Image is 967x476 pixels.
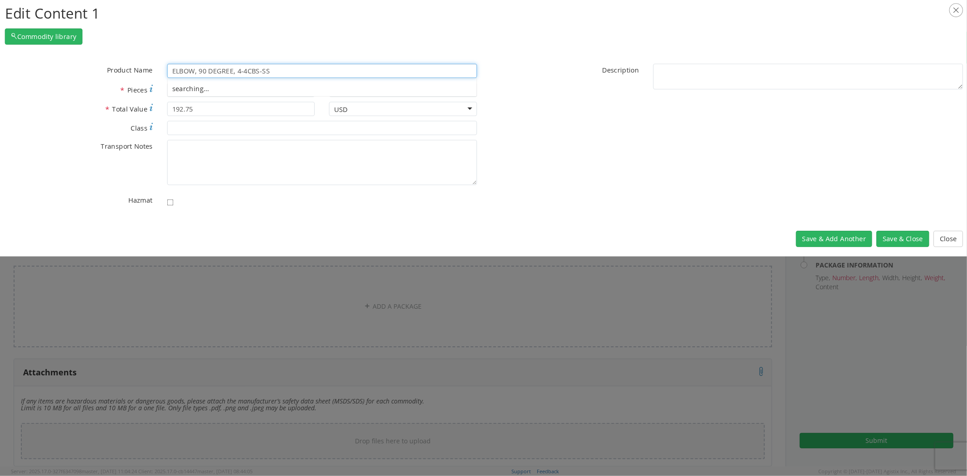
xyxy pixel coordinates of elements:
button: Save & Add Another [796,231,872,247]
span: Class [131,123,147,132]
span: Product Name [107,66,153,75]
button: Close [933,231,963,247]
span: Hazmat [128,195,153,204]
div: USD [334,105,347,114]
div: searching... [167,82,476,96]
h2: Edit Content 1 [5,3,963,24]
button: Commodity library [5,29,83,45]
span: Pieces [127,85,147,94]
span: Transport Notes [101,142,152,151]
span: Description [602,66,639,75]
span: Total Value [112,104,147,113]
button: Save & Close [876,231,929,247]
